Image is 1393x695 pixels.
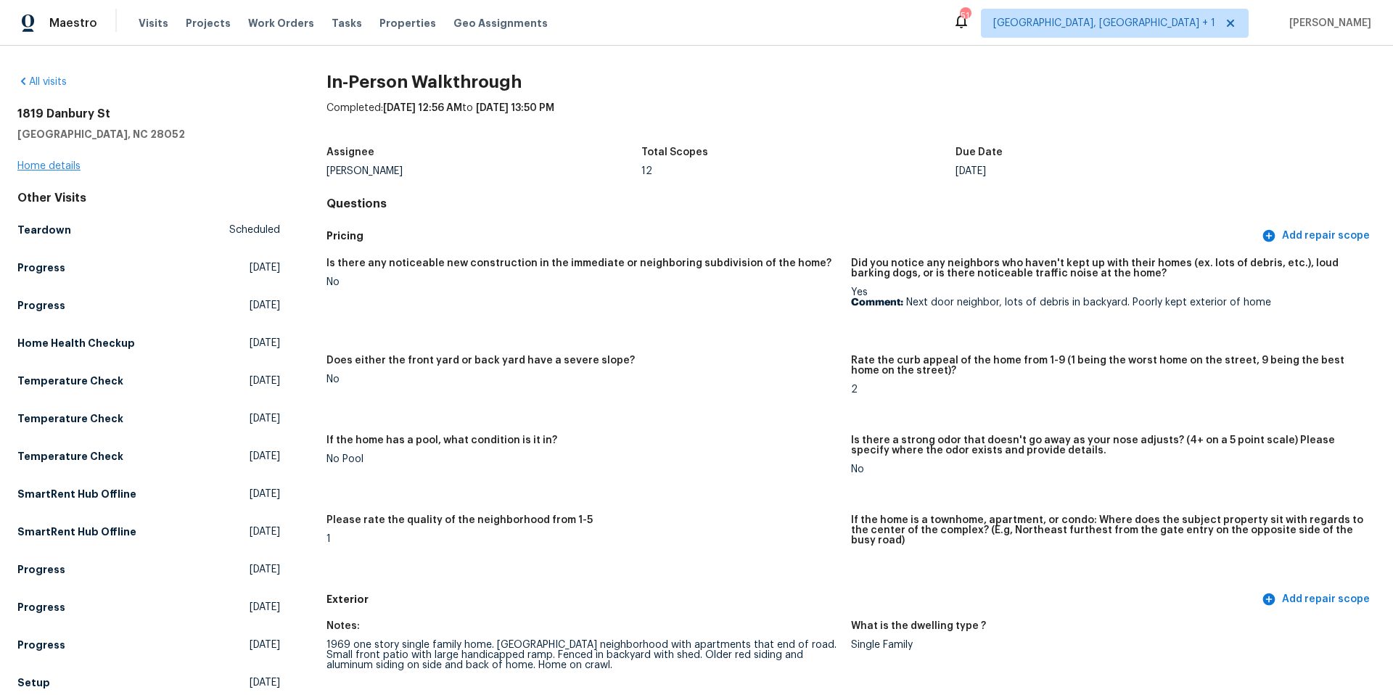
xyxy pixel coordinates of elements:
[326,454,839,464] div: No Pool
[17,330,280,356] a: Home Health Checkup[DATE]
[17,632,280,658] a: Progress[DATE]
[851,384,1364,395] div: 2
[139,16,168,30] span: Visits
[326,197,1376,211] h4: Questions
[956,147,1003,157] h5: Due Date
[326,621,360,631] h5: Notes:
[250,411,280,426] span: [DATE]
[17,406,280,432] a: Temperature Check[DATE]
[379,16,436,30] span: Properties
[17,336,135,350] h5: Home Health Checkup
[17,562,65,577] h5: Progress
[250,487,280,501] span: [DATE]
[326,147,374,157] h5: Assignee
[851,435,1364,456] h5: Is there a strong odor that doesn't go away as your nose adjusts? (4+ on a 5 point scale) Please ...
[332,18,362,28] span: Tasks
[476,103,554,113] span: [DATE] 13:50 PM
[851,464,1364,474] div: No
[1265,591,1370,609] span: Add repair scope
[17,161,81,171] a: Home details
[326,166,641,176] div: [PERSON_NAME]
[641,166,956,176] div: 12
[326,75,1376,89] h2: In-Person Walkthrough
[17,77,67,87] a: All visits
[17,107,280,121] h2: 1819 Danbury St
[326,355,635,366] h5: Does either the front yard or back yard have a severe slope?
[326,374,839,384] div: No
[851,515,1364,546] h5: If the home is a townhome, apartment, or condo: Where does the subject property sit with regards ...
[17,255,280,281] a: Progress[DATE]
[17,298,65,313] h5: Progress
[851,640,1364,650] div: Single Family
[17,600,65,614] h5: Progress
[326,101,1376,139] div: Completed: to
[851,258,1364,279] h5: Did you notice any neighbors who haven't kept up with their homes (ex. lots of debris, etc.), lou...
[17,292,280,318] a: Progress[DATE]
[17,191,280,205] div: Other Visits
[17,481,280,507] a: SmartRent Hub Offline[DATE]
[851,621,986,631] h5: What is the dwelling type ?
[326,592,1259,607] h5: Exterior
[17,374,123,388] h5: Temperature Check
[250,525,280,539] span: [DATE]
[17,594,280,620] a: Progress[DATE]
[326,515,593,525] h5: Please rate the quality of the neighborhood from 1-5
[17,487,136,501] h5: SmartRent Hub Offline
[229,223,280,237] span: Scheduled
[250,600,280,614] span: [DATE]
[250,336,280,350] span: [DATE]
[326,435,557,445] h5: If the home has a pool, what condition is it in?
[326,640,839,670] div: 1969 one story single family home. [GEOGRAPHIC_DATA] neighborhood with apartments that end of roa...
[383,103,462,113] span: [DATE] 12:56 AM
[17,411,123,426] h5: Temperature Check
[1283,16,1371,30] span: [PERSON_NAME]
[17,223,71,237] h5: Teardown
[248,16,314,30] span: Work Orders
[250,638,280,652] span: [DATE]
[250,449,280,464] span: [DATE]
[17,368,280,394] a: Temperature Check[DATE]
[186,16,231,30] span: Projects
[17,675,50,690] h5: Setup
[1259,586,1376,613] button: Add repair scope
[17,525,136,539] h5: SmartRent Hub Offline
[960,9,970,23] div: 51
[250,298,280,313] span: [DATE]
[326,229,1259,244] h5: Pricing
[250,562,280,577] span: [DATE]
[250,260,280,275] span: [DATE]
[250,374,280,388] span: [DATE]
[17,443,280,469] a: Temperature Check[DATE]
[851,297,1364,308] p: Next door neighbor, lots of debris in backyard. Poorly kept exterior of home
[851,287,1364,308] div: Yes
[17,217,280,243] a: TeardownScheduled
[17,260,65,275] h5: Progress
[641,147,708,157] h5: Total Scopes
[17,127,280,141] h5: [GEOGRAPHIC_DATA], NC 28052
[49,16,97,30] span: Maestro
[326,277,839,287] div: No
[326,258,831,268] h5: Is there any noticeable new construction in the immediate or neighboring subdivision of the home?
[993,16,1215,30] span: [GEOGRAPHIC_DATA], [GEOGRAPHIC_DATA] + 1
[453,16,548,30] span: Geo Assignments
[17,556,280,583] a: Progress[DATE]
[851,355,1364,376] h5: Rate the curb appeal of the home from 1-9 (1 being the worst home on the street, 9 being the best...
[250,675,280,690] span: [DATE]
[1259,223,1376,250] button: Add repair scope
[17,638,65,652] h5: Progress
[1265,227,1370,245] span: Add repair scope
[851,297,903,308] b: Comment:
[326,534,839,544] div: 1
[17,449,123,464] h5: Temperature Check
[956,166,1270,176] div: [DATE]
[17,519,280,545] a: SmartRent Hub Offline[DATE]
